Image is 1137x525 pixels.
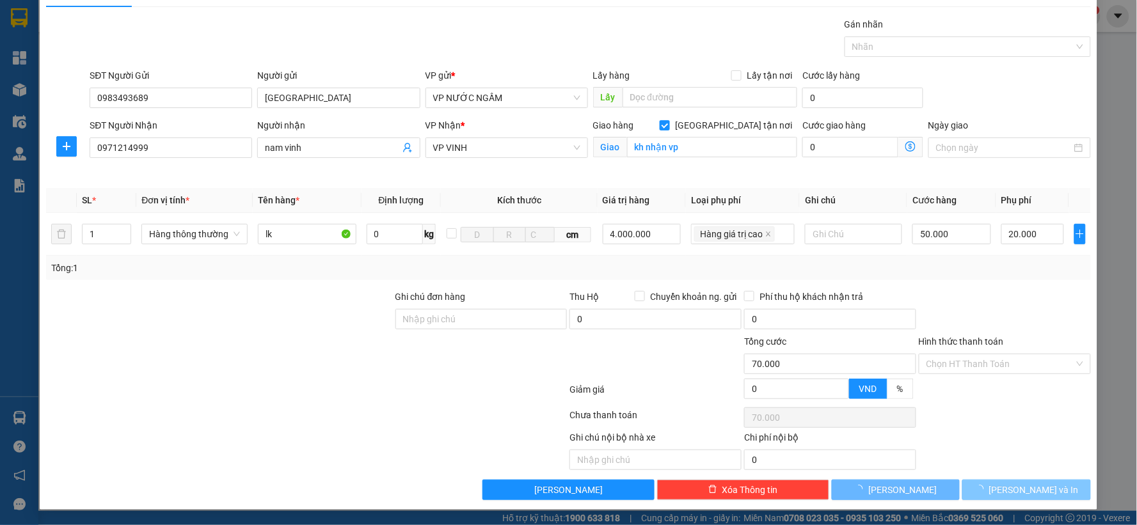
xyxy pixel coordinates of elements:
[593,70,630,81] span: Lấy hàng
[722,483,778,497] span: Xóa Thông tin
[593,137,627,157] span: Giao
[859,384,877,394] span: VND
[555,227,591,242] span: cm
[258,195,299,205] span: Tên hàng
[425,120,461,130] span: VP Nhận
[962,480,1091,500] button: [PERSON_NAME] và In
[832,480,960,500] button: [PERSON_NAME]
[149,224,240,244] span: Hàng thông thường
[802,88,923,108] input: Cước lấy hàng
[433,88,580,107] span: VP NƯỚC NGẦM
[845,19,884,29] label: Gán nhãn
[936,141,1072,155] input: Ngày giao
[700,227,763,241] span: Hàng giá trị cao
[802,70,860,81] label: Cước lấy hàng
[657,480,829,500] button: deleteXóa Thông tin
[525,227,555,242] input: C
[56,136,77,157] button: plus
[433,138,580,157] span: VP VINH
[395,309,568,329] input: Ghi chú đơn hàng
[989,483,1079,497] span: [PERSON_NAME] và In
[1001,195,1032,205] span: Phụ phí
[854,485,868,494] span: loading
[694,226,775,242] span: Hàng giá trị cao
[645,290,742,304] span: Chuyển khoản ng. gửi
[975,485,989,494] span: loading
[257,118,420,132] div: Người nhận
[51,224,72,244] button: delete
[1074,224,1086,244] button: plus
[425,68,588,82] div: VP gửi
[802,137,898,157] input: Cước giao hàng
[603,224,681,244] input: 0
[90,118,252,132] div: SĐT Người Nhận
[912,195,957,205] span: Cước hàng
[919,336,1004,347] label: Hình thức thanh toán
[868,483,937,497] span: [PERSON_NAME]
[897,384,903,394] span: %
[1075,229,1085,239] span: plus
[568,382,743,405] div: Giảm giá
[82,195,92,205] span: SL
[593,120,634,130] span: Giao hàng
[569,292,599,302] span: Thu Hộ
[257,68,420,82] div: Người gửi
[905,141,916,152] span: dollar-circle
[378,195,424,205] span: Định lượng
[258,224,356,244] input: VD: Bàn, Ghế
[744,430,916,450] div: Chi phí nội bộ
[802,120,866,130] label: Cước giao hàng
[482,480,655,500] button: [PERSON_NAME]
[800,188,907,213] th: Ghi chú
[593,87,623,107] span: Lấy
[534,483,603,497] span: [PERSON_NAME]
[744,336,786,347] span: Tổng cước
[141,195,189,205] span: Đơn vị tính
[497,195,541,205] span: Kích thước
[805,224,902,244] input: Ghi Chú
[708,485,717,495] span: delete
[765,231,772,239] span: close
[402,143,413,153] span: user-add
[569,450,742,470] input: Nhập ghi chú
[623,87,798,107] input: Dọc đường
[395,292,466,302] label: Ghi chú đơn hàng
[670,118,797,132] span: [GEOGRAPHIC_DATA] tận nơi
[461,227,493,242] input: D
[928,120,969,130] label: Ngày giao
[423,224,436,244] span: kg
[57,141,76,152] span: plus
[568,408,743,430] div: Chưa thanh toán
[754,290,868,304] span: Phí thu hộ khách nhận trả
[569,430,742,450] div: Ghi chú nội bộ nhà xe
[603,195,650,205] span: Giá trị hàng
[627,137,798,157] input: Giao tận nơi
[493,227,526,242] input: R
[742,68,797,82] span: Lấy tận nơi
[51,261,439,275] div: Tổng: 1
[686,188,800,213] th: Loại phụ phí
[90,68,252,82] div: SĐT Người Gửi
